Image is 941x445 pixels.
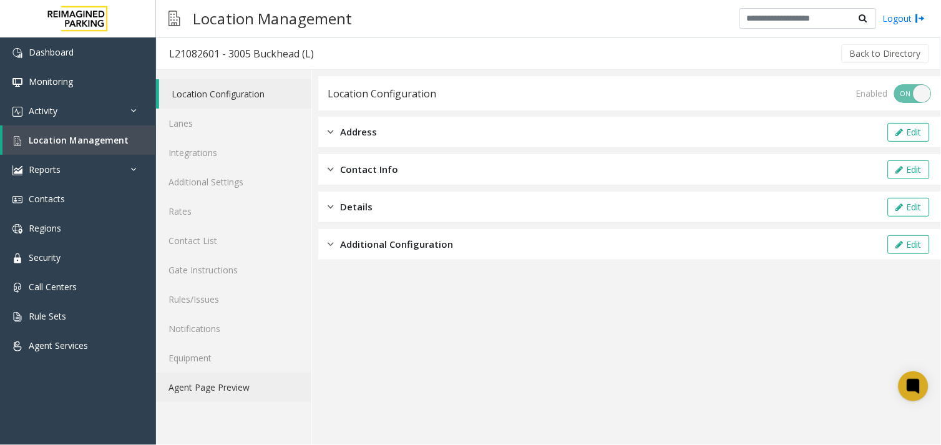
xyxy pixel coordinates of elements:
img: 'icon' [12,341,22,351]
button: Edit [888,198,930,217]
span: Details [340,200,373,214]
a: Location Configuration [159,79,311,109]
span: Agent Services [29,340,88,351]
a: Contact List [156,226,311,255]
img: closed [328,125,334,139]
div: Location Configuration [328,86,436,102]
span: Monitoring [29,76,73,87]
img: 'icon' [12,48,22,58]
span: Additional Configuration [340,237,453,252]
a: Logout [883,12,925,25]
a: Rules/Issues [156,285,311,314]
span: Contact Info [340,162,398,177]
img: logout [915,12,925,25]
a: Equipment [156,343,311,373]
button: Back to Directory [842,44,929,63]
span: Activity [29,105,57,117]
span: Reports [29,164,61,175]
img: closed [328,200,334,214]
a: Gate Instructions [156,255,311,285]
a: Integrations [156,138,311,167]
img: closed [328,162,334,177]
span: Call Centers [29,281,77,293]
a: Location Management [2,125,156,155]
h3: Location Management [187,3,358,34]
img: 'icon' [12,107,22,117]
img: 'icon' [12,195,22,205]
a: Agent Page Preview [156,373,311,402]
div: Enabled [856,87,888,100]
img: pageIcon [168,3,180,34]
a: Additional Settings [156,167,311,197]
button: Edit [888,235,930,254]
img: closed [328,237,334,252]
a: Rates [156,197,311,226]
img: 'icon' [12,253,22,263]
img: 'icon' [12,77,22,87]
img: 'icon' [12,312,22,322]
img: 'icon' [12,136,22,146]
span: Dashboard [29,46,74,58]
span: Contacts [29,193,65,205]
div: L21082601 - 3005 Buckhead (L) [169,46,314,62]
button: Edit [888,123,930,142]
span: Regions [29,222,61,234]
a: Lanes [156,109,311,138]
span: Rule Sets [29,310,66,322]
img: 'icon' [12,224,22,234]
span: Address [340,125,377,139]
button: Edit [888,160,930,179]
img: 'icon' [12,165,22,175]
span: Location Management [29,134,129,146]
img: 'icon' [12,283,22,293]
a: Notifications [156,314,311,343]
span: Security [29,252,61,263]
